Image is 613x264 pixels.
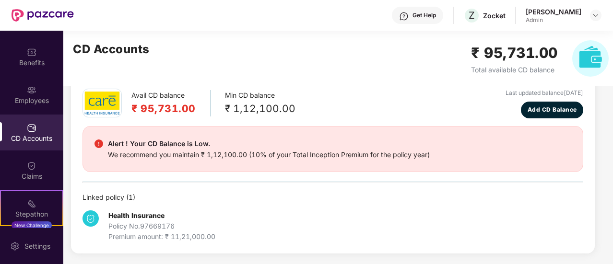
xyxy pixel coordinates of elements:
[131,101,196,116] h2: ₹ 95,731.00
[483,11,506,20] div: Zocket
[471,42,558,64] h2: ₹ 95,731.00
[471,66,554,74] span: Total available CD balance
[225,101,295,116] div: ₹ 1,12,100.00
[526,7,581,16] div: [PERSON_NAME]
[108,138,430,149] div: Alert ! Your CD Balance is Low.
[506,89,583,98] div: Last updated balance [DATE]
[12,221,52,229] div: New Challenge
[572,40,609,77] img: svg+xml;base64,PHN2ZyB4bWxucz0iaHR0cDovL3d3dy53My5vcmcvMjAwMC9zdmciIHhtbG5zOnhsaW5rPSJodHRwOi8vd3...
[469,10,475,21] span: Z
[399,11,409,21] img: svg+xml;base64,PHN2ZyBpZD0iSGVscC0zMngzMiIgeG1sbnM9Imh0dHA6Ly93d3cudzMub3JnLzIwMDAvc3ZnIiB3aWR0aD...
[84,91,120,115] img: care.png
[83,192,583,203] div: Linked policy ( 1 )
[521,102,583,118] button: Add CD Balance
[12,9,74,22] img: New Pazcare Logo
[592,11,600,19] img: svg+xml;base64,PHN2ZyBpZD0iRHJvcGRvd24tMzJ4MzIiIHhtbG5zPSJodHRwOi8vd3d3LnczLm9yZy8yMDAwL3N2ZyIgd2...
[108,211,165,219] b: Health Insurance
[27,85,36,95] img: svg+xml;base64,PHN2ZyBpZD0iRW1wbG95ZWVzIiB4bWxucz0iaHR0cDovL3d3dy53My5vcmcvMjAwMC9zdmciIHdpZHRoPS...
[131,90,211,116] div: Avail CD balance
[73,40,150,58] h2: CD Accounts
[108,221,215,231] div: Policy No. 97669176
[225,90,295,116] div: Min CD balance
[27,47,36,57] img: svg+xml;base64,PHN2ZyBpZD0iQmVuZWZpdHMiIHhtbG5zPSJodHRwOi8vd3d3LnczLm9yZy8yMDAwL3N2ZyIgd2lkdGg9Ij...
[22,241,53,251] div: Settings
[94,139,103,148] img: svg+xml;base64,PHN2ZyBpZD0iRGFuZ2VyX2FsZXJ0IiBkYXRhLW5hbWU9IkRhbmdlciBhbGVydCIgeG1sbnM9Imh0dHA6Ly...
[526,16,581,24] div: Admin
[108,231,215,242] div: Premium amount: ₹ 11,21,000.00
[1,209,62,219] div: Stepathon
[528,105,577,115] span: Add CD Balance
[27,199,36,208] img: svg+xml;base64,PHN2ZyB4bWxucz0iaHR0cDovL3d3dy53My5vcmcvMjAwMC9zdmciIHdpZHRoPSIyMSIgaGVpZ2h0PSIyMC...
[413,11,436,19] div: Get Help
[108,149,430,160] div: We recommend you maintain ₹ 1,12,100.00 (10% of your Total Inception Premium for the policy year)
[10,241,20,251] img: svg+xml;base64,PHN2ZyBpZD0iU2V0dGluZy0yMHgyMCIgeG1sbnM9Imh0dHA6Ly93d3cudzMub3JnLzIwMDAvc3ZnIiB3aW...
[27,123,36,133] img: svg+xml;base64,PHN2ZyBpZD0iQ0RfQWNjb3VudHMiIGRhdGEtbmFtZT0iQ0QgQWNjb3VudHMiIHhtbG5zPSJodHRwOi8vd3...
[27,161,36,171] img: svg+xml;base64,PHN2ZyBpZD0iQ2xhaW0iIHhtbG5zPSJodHRwOi8vd3d3LnczLm9yZy8yMDAwL3N2ZyIgd2lkdGg9IjIwIi...
[83,210,99,227] img: svg+xml;base64,PHN2ZyB4bWxucz0iaHR0cDovL3d3dy53My5vcmcvMjAwMC9zdmciIHdpZHRoPSIzNCIgaGVpZ2h0PSIzNC...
